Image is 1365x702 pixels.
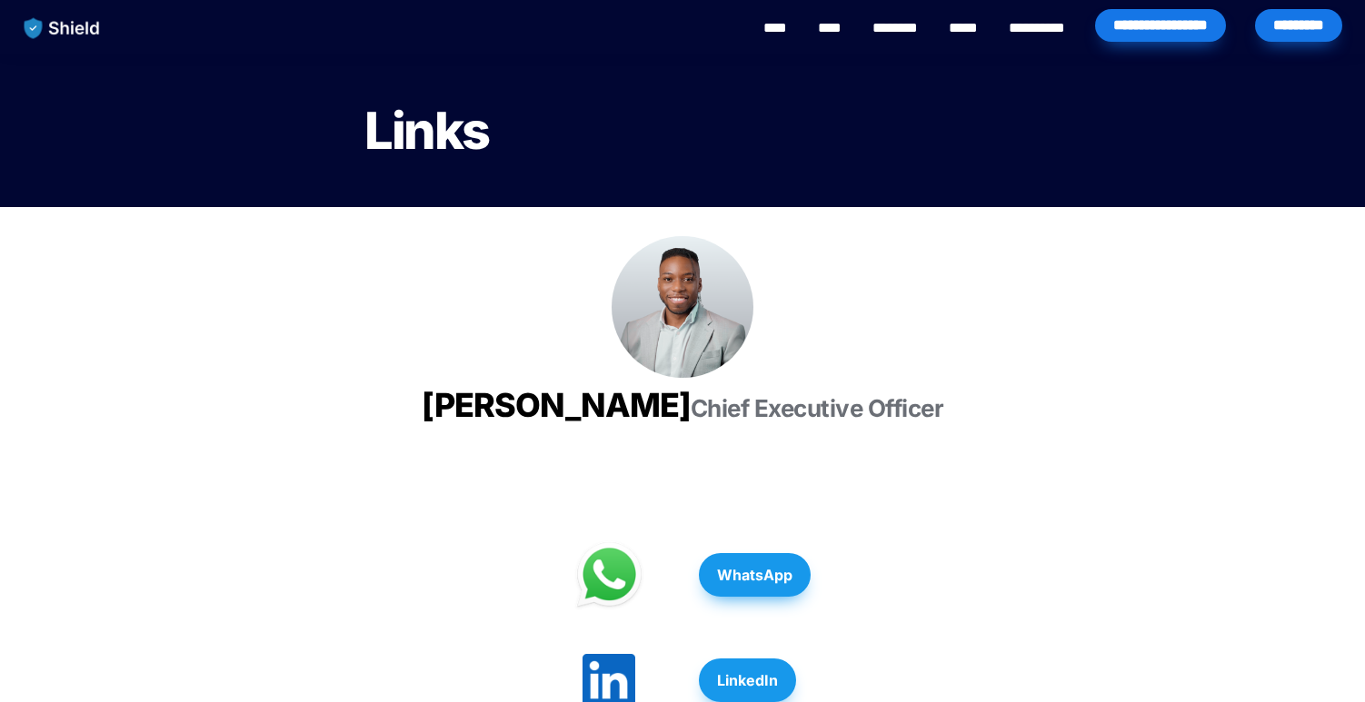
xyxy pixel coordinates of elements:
span: Chief Executive Officer [691,394,944,422]
img: website logo [15,9,109,47]
button: LinkedIn [699,658,796,702]
span: [PERSON_NAME] [422,385,691,425]
strong: WhatsApp [717,566,792,584]
strong: LinkedIn [717,671,778,689]
a: WhatsApp [699,544,811,606]
span: Links [364,100,489,162]
button: WhatsApp [699,553,811,597]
